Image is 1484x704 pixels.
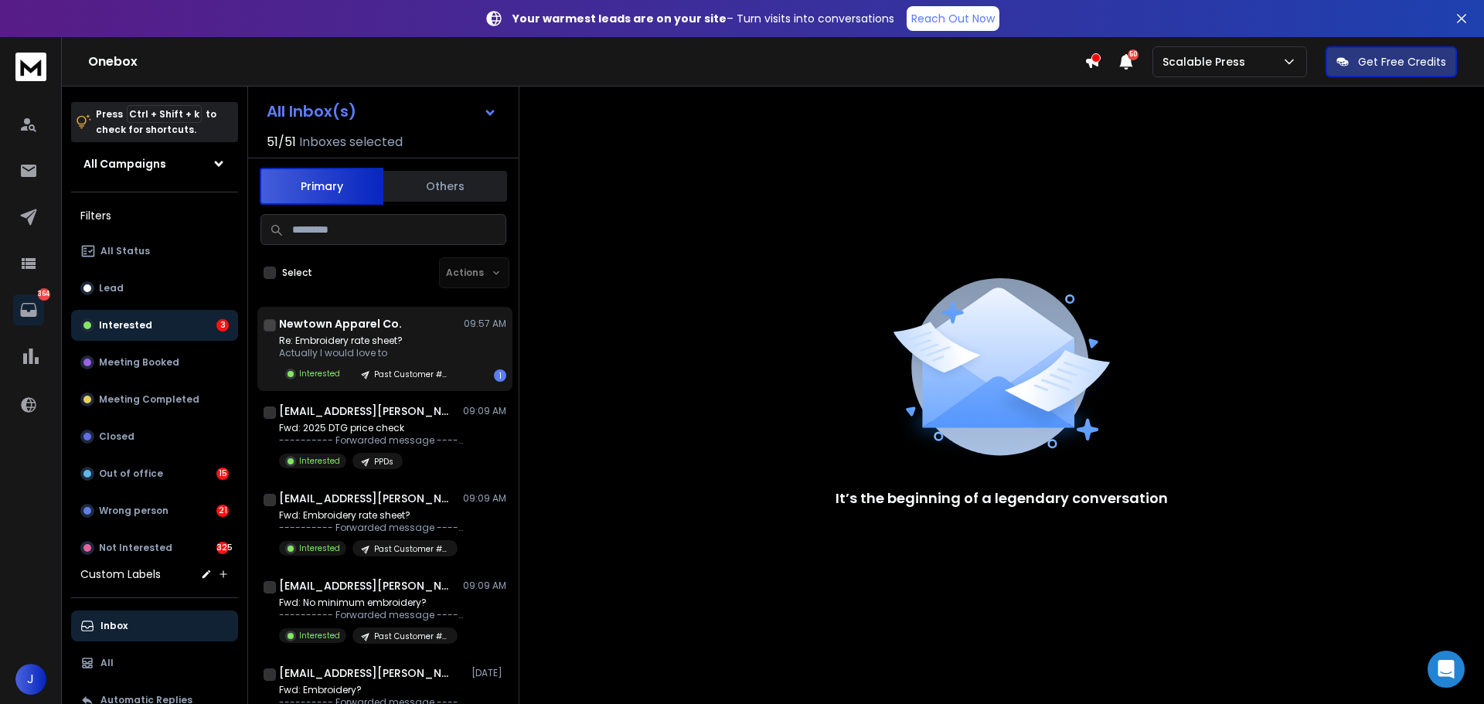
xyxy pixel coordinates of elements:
p: 09:09 AM [463,405,506,417]
span: 50 [1128,49,1139,60]
p: All Status [100,245,150,257]
p: Re: Embroidery rate sheet? [279,335,458,347]
p: [DATE] [471,667,506,679]
p: Reach Out Now [911,11,995,26]
button: J [15,664,46,695]
button: All Status [71,236,238,267]
p: Meeting Booked [99,356,179,369]
p: Fwd: Embroidery rate sheet? [279,509,465,522]
button: Primary [260,168,383,205]
h1: Onebox [88,53,1084,71]
h1: [EMAIL_ADDRESS][PERSON_NAME][DOMAIN_NAME] [279,403,449,419]
p: All [100,657,114,669]
strong: Your warmest leads are on your site [512,11,727,26]
p: Interested [299,455,340,467]
img: logo [15,53,46,81]
h3: Filters [71,205,238,226]
button: Out of office15 [71,458,238,489]
h1: Newtown Apparel Co. [279,316,402,332]
h3: Inboxes selected [299,133,403,151]
p: – Turn visits into conversations [512,11,894,26]
p: 09:09 AM [463,492,506,505]
button: Not Interested325 [71,532,238,563]
p: Past Customer #2 (SP) [374,543,448,555]
p: PPDs [374,456,393,468]
h1: [EMAIL_ADDRESS][PERSON_NAME][DOMAIN_NAME] [279,665,449,681]
button: Meeting Completed [71,384,238,415]
p: Inbox [100,620,128,632]
div: 3 [216,319,229,332]
p: ---------- Forwarded message --------- From: Clean [279,609,465,621]
p: Past Customer #2 (SP) [374,631,448,642]
p: Fwd: No minimum embroidery? [279,597,465,609]
p: Meeting Completed [99,393,199,406]
p: 09:09 AM [463,580,506,592]
p: Press to check for shortcuts. [96,107,216,138]
button: Others [383,169,507,203]
p: Interested [299,368,340,379]
p: Interested [99,319,152,332]
h3: Custom Labels [80,566,161,582]
div: 325 [216,542,229,554]
h1: All Campaigns [83,156,166,172]
button: Lead [71,273,238,304]
div: 1 [494,369,506,382]
p: Fwd: 2025 DTG price check [279,422,465,434]
a: Reach Out Now [907,6,999,31]
a: 364 [13,294,44,325]
button: All [71,648,238,678]
p: Not Interested [99,542,172,554]
button: All Inbox(s) [254,96,509,127]
p: Interested [299,542,340,554]
p: 09:57 AM [464,318,506,330]
div: 21 [216,505,229,517]
h1: All Inbox(s) [267,104,356,119]
p: 364 [38,288,50,301]
button: Meeting Booked [71,347,238,378]
p: Fwd: Embroidery? [279,684,465,696]
label: Select [282,267,312,279]
p: Get Free Credits [1358,54,1446,70]
button: Get Free Credits [1326,46,1457,77]
h1: [EMAIL_ADDRESS][PERSON_NAME][DOMAIN_NAME] [279,491,449,506]
p: It’s the beginning of a legendary conversation [836,488,1168,509]
p: Wrong person [99,505,168,517]
button: Wrong person21 [71,495,238,526]
div: 15 [216,468,229,480]
p: Actually I would love to [279,347,458,359]
p: Out of office [99,468,163,480]
button: Inbox [71,610,238,641]
button: Interested3 [71,310,238,341]
div: Open Intercom Messenger [1428,651,1465,688]
button: Closed [71,421,238,452]
p: ---------- Forwarded message --------- From: Alphagraphics [279,434,465,447]
p: Closed [99,430,134,443]
p: Lead [99,282,124,294]
p: Scalable Press [1162,54,1251,70]
button: All Campaigns [71,148,238,179]
span: Ctrl + Shift + k [127,105,202,123]
p: Past Customer #2 (SP) [374,369,448,380]
h1: [EMAIL_ADDRESS][PERSON_NAME][DOMAIN_NAME] [279,578,449,593]
span: 51 / 51 [267,133,296,151]
p: ---------- Forwarded message --------- From: [PERSON_NAME] [279,522,465,534]
p: Interested [299,630,340,641]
